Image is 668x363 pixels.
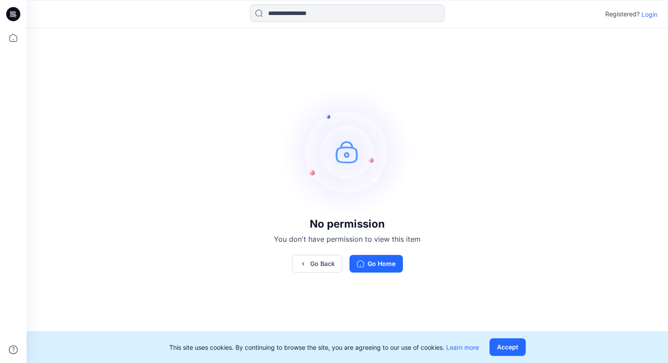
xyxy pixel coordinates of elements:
p: Registered? [605,9,640,19]
button: Go Back [292,255,342,273]
p: You don't have permission to view this item [274,234,421,244]
button: Accept [490,338,526,356]
img: no-perm.svg [281,86,414,218]
button: Go Home [349,255,403,273]
h3: No permission [274,218,421,230]
a: Learn more [446,344,479,351]
p: Login [641,10,657,19]
p: This site uses cookies. By continuing to browse the site, you are agreeing to our use of cookies. [169,343,479,352]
